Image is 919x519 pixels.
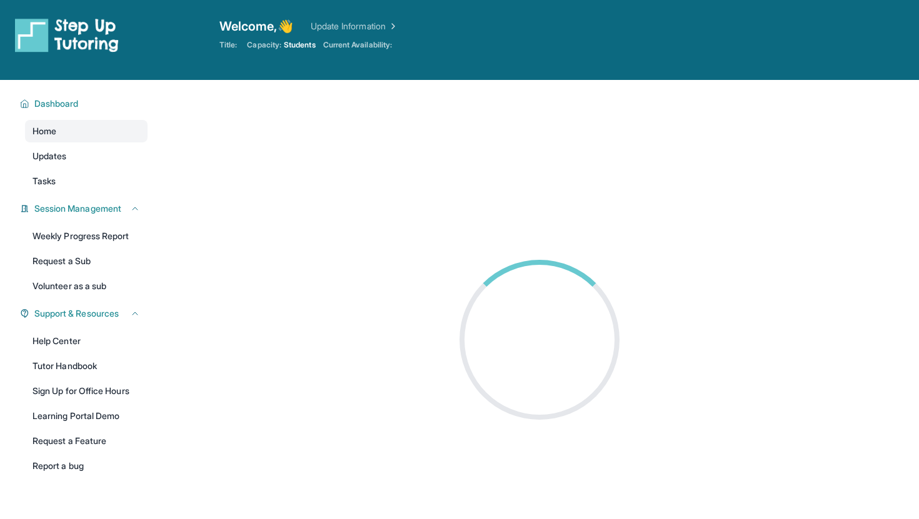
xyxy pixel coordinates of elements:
[25,430,148,452] a: Request a Feature
[25,170,148,192] a: Tasks
[25,380,148,402] a: Sign Up for Office Hours
[15,17,119,52] img: logo
[219,17,293,35] span: Welcome, 👋
[34,202,121,215] span: Session Management
[311,20,398,32] a: Update Information
[25,145,148,167] a: Updates
[33,175,56,187] span: Tasks
[34,307,119,320] span: Support & Resources
[247,40,281,50] span: Capacity:
[284,40,316,50] span: Students
[33,150,67,162] span: Updates
[34,97,79,110] span: Dashboard
[323,40,392,50] span: Current Availability:
[25,330,148,352] a: Help Center
[25,120,148,142] a: Home
[29,97,140,110] button: Dashboard
[25,455,148,477] a: Report a bug
[33,125,56,137] span: Home
[386,20,398,32] img: Chevron Right
[29,307,140,320] button: Support & Resources
[25,355,148,377] a: Tutor Handbook
[25,225,148,247] a: Weekly Progress Report
[25,405,148,427] a: Learning Portal Demo
[29,202,140,215] button: Session Management
[25,275,148,297] a: Volunteer as a sub
[25,250,148,272] a: Request a Sub
[219,40,237,50] span: Title:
